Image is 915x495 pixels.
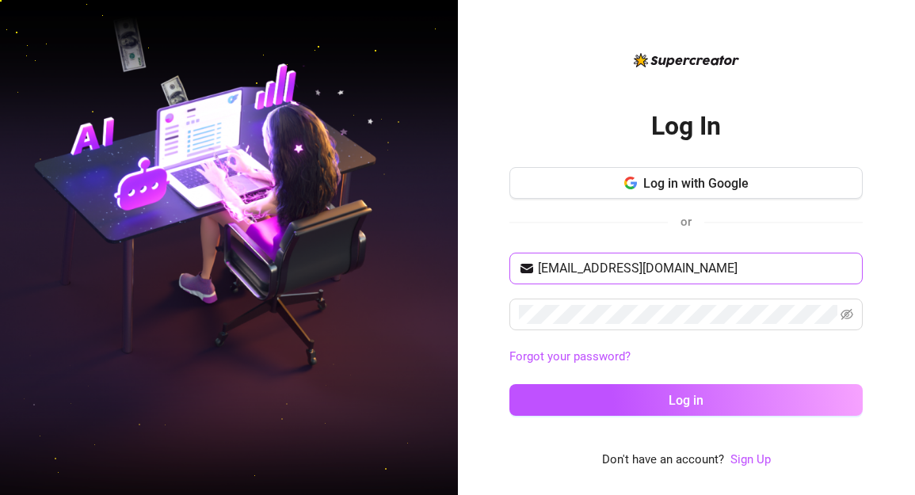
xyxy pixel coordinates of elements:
[651,110,721,143] h2: Log In
[538,259,853,278] input: Your email
[730,452,771,466] a: Sign Up
[602,451,724,470] span: Don't have an account?
[509,348,863,367] a: Forgot your password?
[730,451,771,470] a: Sign Up
[509,349,631,364] a: Forgot your password?
[669,393,703,408] span: Log in
[509,384,863,416] button: Log in
[509,167,863,199] button: Log in with Google
[634,53,739,67] img: logo-BBDzfeDw.svg
[643,176,749,191] span: Log in with Google
[841,308,853,321] span: eye-invisible
[681,215,692,229] span: or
